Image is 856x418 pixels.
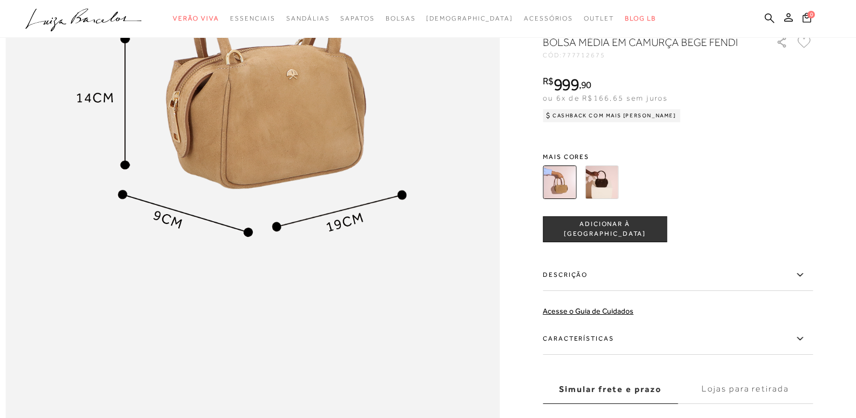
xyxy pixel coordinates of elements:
a: categoryNavScreenReaderText [386,9,416,29]
label: Simular frete e prazo [543,374,678,403]
span: 777712675 [562,51,605,59]
div: Cashback com Mais [PERSON_NAME] [543,109,680,122]
span: Outlet [584,15,614,22]
a: categoryNavScreenReaderText [524,9,573,29]
span: Sapatos [340,15,374,22]
a: categoryNavScreenReaderText [286,9,329,29]
span: 90 [581,78,591,90]
label: Características [543,323,813,354]
a: noSubCategoriesText [426,9,513,29]
img: BOLSA MÉDIA EM CAMURÇA CAFÉ [585,165,618,198]
a: categoryNavScreenReaderText [173,9,219,29]
span: ou 6x de R$166,65 sem juros [543,94,668,102]
span: Acessórios [524,15,573,22]
i: R$ [543,76,554,85]
span: [DEMOGRAPHIC_DATA] [426,15,513,22]
span: Verão Viva [173,15,219,22]
div: CÓD: [543,52,759,58]
label: Descrição [543,259,813,290]
a: categoryNavScreenReaderText [230,9,275,29]
span: 999 [554,75,579,94]
span: Essenciais [230,15,275,22]
button: 0 [799,12,814,26]
a: categoryNavScreenReaderText [584,9,614,29]
span: 0 [807,11,815,18]
span: Bolsas [386,15,416,22]
a: Acesse o Guia de Cuidados [543,306,633,315]
span: Sandálias [286,15,329,22]
label: Lojas para retirada [678,374,813,403]
span: ADICIONAR À [GEOGRAPHIC_DATA] [543,220,666,238]
span: Mais cores [543,153,813,160]
a: BLOG LB [625,9,656,29]
h1: BOLSA MÉDIA EM CAMURÇA BEGE FENDI [543,35,745,50]
button: ADICIONAR À [GEOGRAPHIC_DATA] [543,216,667,242]
a: categoryNavScreenReaderText [340,9,374,29]
i: , [579,79,591,89]
span: BLOG LB [625,15,656,22]
img: BOLSA MÉDIA EM CAMURÇA BEGE FENDI [543,165,576,198]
